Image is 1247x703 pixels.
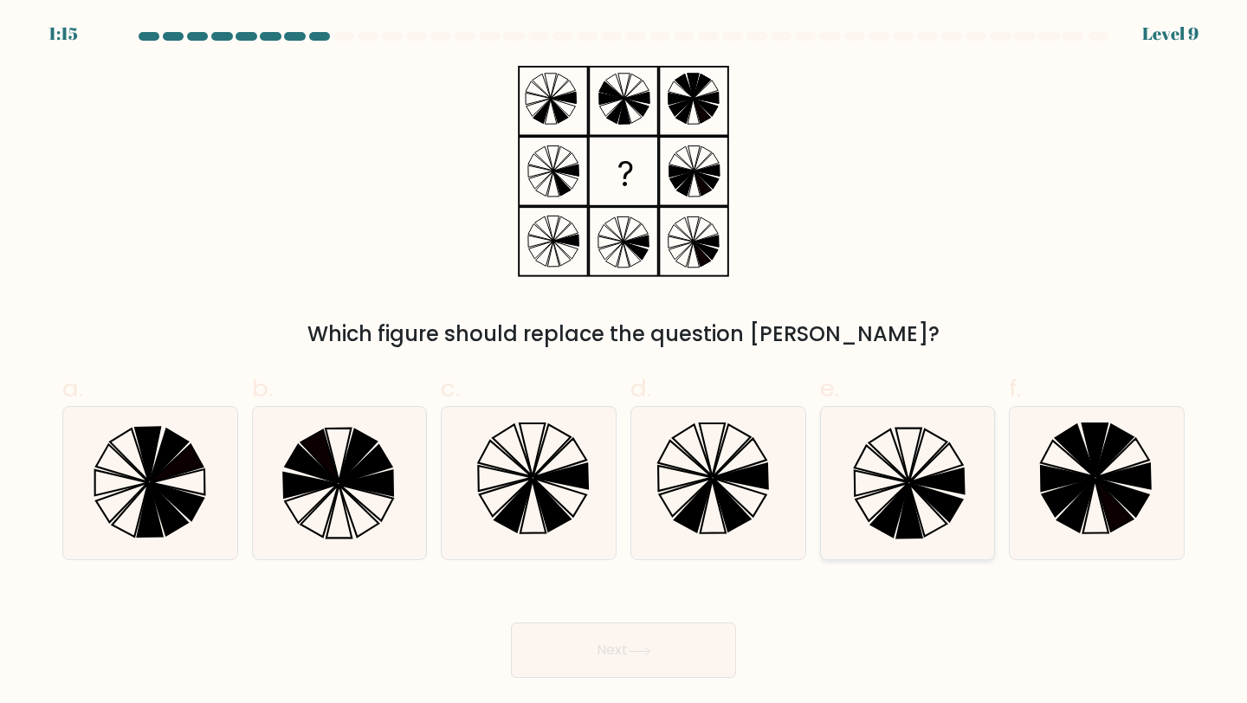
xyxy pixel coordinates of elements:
div: Level 9 [1142,21,1199,47]
span: a. [62,371,83,405]
div: 1:15 [48,21,78,47]
span: c. [441,371,460,405]
button: Next [511,622,736,678]
span: e. [820,371,839,405]
span: b. [252,371,273,405]
span: f. [1009,371,1021,405]
div: Which figure should replace the question [PERSON_NAME]? [73,319,1174,350]
span: d. [630,371,651,405]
